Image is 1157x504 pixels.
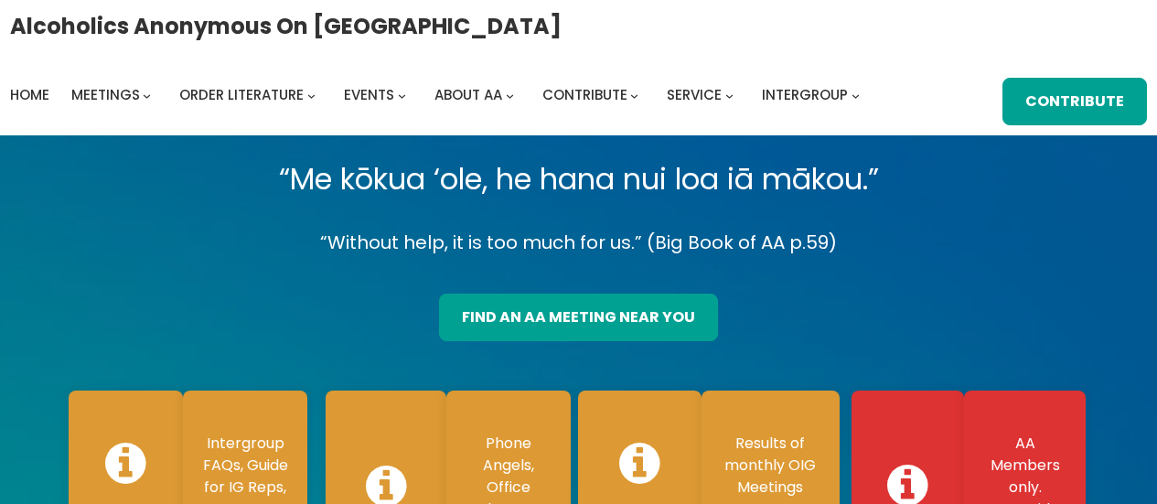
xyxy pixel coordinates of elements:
[71,82,140,108] a: Meetings
[10,82,49,108] a: Home
[307,91,316,99] button: Order Literature submenu
[71,85,140,104] span: Meetings
[762,82,848,108] a: Intergroup
[10,6,562,46] a: Alcoholics Anonymous on [GEOGRAPHIC_DATA]
[542,85,627,104] span: Contribute
[344,82,394,108] a: Events
[434,82,502,108] a: About AA
[10,82,866,108] nav: Intergroup
[852,91,860,99] button: Intergroup submenu
[506,91,514,99] button: About AA submenu
[10,85,49,104] span: Home
[630,91,638,99] button: Contribute submenu
[720,433,821,499] p: Results of monthly OIG Meetings
[725,91,734,99] button: Service submenu
[434,85,502,104] span: About AA
[667,85,722,104] span: Service
[58,227,1099,259] p: “Without help, it is too much for us.” (Big Book of AA p.59)
[439,294,718,341] a: find an aa meeting near you
[143,91,151,99] button: Meetings submenu
[58,154,1099,205] p: “Me kōkua ‘ole, he hana nui loa iā mākou.”
[344,85,394,104] span: Events
[667,82,722,108] a: Service
[1002,78,1147,125] a: Contribute
[762,85,848,104] span: Intergroup
[398,91,406,99] button: Events submenu
[542,82,627,108] a: Contribute
[179,85,304,104] span: Order Literature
